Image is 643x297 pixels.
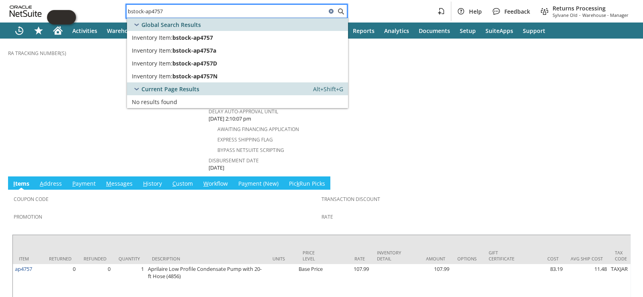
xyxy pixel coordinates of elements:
[553,12,577,18] span: Sylvane Old
[106,180,111,187] span: M
[172,59,217,67] span: bstock-ap4757D
[15,265,32,272] a: ap4757
[287,180,327,188] a: PickRun Picks
[333,256,365,262] div: Rate
[119,256,140,262] div: Quantity
[132,34,172,41] span: Inventory Item:
[19,256,37,262] div: Item
[107,27,138,35] span: Warehouse
[127,6,326,16] input: Search
[615,250,633,262] div: Tax Code
[14,213,42,220] a: Promotion
[61,10,76,25] span: Oracle Guided Learning Widget. To move around, please hold and drag
[72,180,76,187] span: P
[8,50,66,57] a: RA Tracking Number(s)
[209,164,224,172] span: [DATE]
[38,180,64,188] a: Address
[170,180,195,188] a: Custom
[172,72,217,80] span: bstock-ap4757N
[209,115,251,123] span: [DATE] 2:10:07 pm
[141,85,199,93] span: Current Page Results
[10,6,42,17] svg: logo
[481,23,518,39] a: SuiteApps
[321,196,380,203] a: Transaction Discount
[518,23,550,39] a: Support
[455,23,481,39] a: Setup
[272,256,291,262] div: Units
[457,256,477,262] div: Options
[13,180,15,187] span: I
[377,250,401,262] div: Inventory Detail
[84,256,106,262] div: Refunded
[49,256,72,262] div: Returned
[379,23,414,39] a: Analytics
[132,72,172,80] span: Inventory Item:
[132,98,177,106] span: No results found
[172,47,216,54] span: bstock-ap4757a
[321,213,333,220] a: Rate
[40,180,43,187] span: A
[419,27,450,35] span: Documents
[127,95,348,108] a: No results found
[384,27,409,35] span: Analytics
[127,70,348,82] a: Inventory Item:bstock-ap4757NEdit:
[469,8,482,15] span: Help
[579,12,581,18] span: -
[70,180,98,188] a: Payment
[72,27,97,35] span: Activities
[127,31,348,44] a: Inventory Item:bstock-ap4757Edit:
[414,23,455,39] a: Documents
[127,44,348,57] a: Inventory Item:bstock-ap4757aEdit:
[209,157,259,164] a: Disbursement Date
[313,85,343,93] span: Alt+Shift+G
[489,250,514,262] div: Gift Certificate
[353,27,375,35] span: Reports
[245,180,248,187] span: y
[526,256,559,262] div: Cost
[460,27,476,35] span: Setup
[141,180,164,188] a: History
[485,27,513,35] span: SuiteApps
[11,180,31,188] a: Items
[53,26,63,35] svg: Home
[152,256,260,262] div: Description
[141,21,201,29] span: Global Search Results
[553,4,629,12] span: Returns Processing
[10,23,29,39] a: Recent Records
[620,178,630,188] a: Unrolled view on
[523,27,545,35] span: Support
[14,26,24,35] svg: Recent Records
[217,136,273,143] a: Express Shipping Flag
[217,126,299,133] a: Awaiting Financing Application
[132,47,172,54] span: Inventory Item:
[172,180,176,187] span: C
[303,250,321,262] div: Price Level
[217,147,284,154] a: Bypass NetSuite Scripting
[104,180,135,188] a: Messages
[47,10,76,25] iframe: Click here to launch Oracle Guided Learning Help Panel
[143,180,147,187] span: H
[203,180,209,187] span: W
[68,23,102,39] a: Activities
[209,108,278,115] a: Delay Auto-Approval Until
[236,180,281,188] a: Payment (New)
[297,180,299,187] span: k
[504,8,530,15] span: Feedback
[413,256,445,262] div: Amount
[29,23,48,39] div: Shortcuts
[582,12,629,18] span: Warehouse - Manager
[127,57,348,70] a: Inventory Item:bstock-ap4757DEdit:
[48,23,68,39] a: Home
[172,34,213,41] span: bstock-ap4757
[34,26,43,35] svg: Shortcuts
[14,196,49,203] a: Coupon Code
[201,180,230,188] a: Workflow
[571,256,603,262] div: Avg Ship Cost
[132,59,172,67] span: Inventory Item:
[348,23,379,39] a: Reports
[336,6,346,16] svg: Search
[102,23,143,39] a: Warehouse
